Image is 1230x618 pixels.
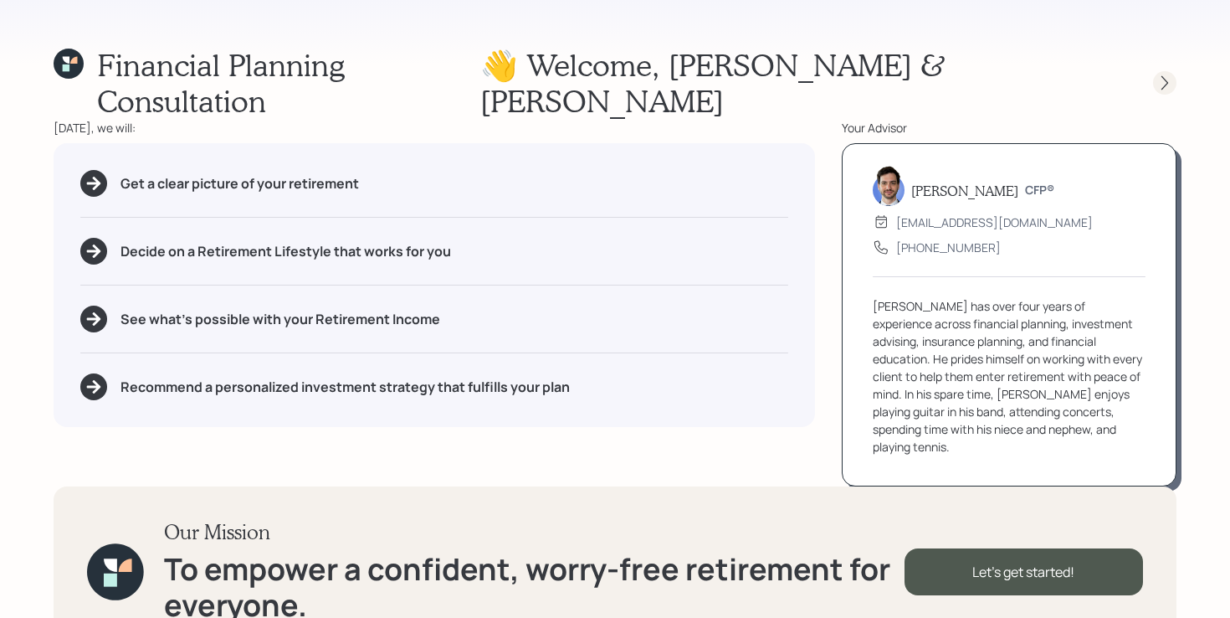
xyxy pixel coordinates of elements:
div: [PERSON_NAME] has over four years of experience across financial planning, investment advising, i... [873,297,1145,456]
h1: Financial Planning Consultation [97,47,480,119]
div: Your Advisor [842,119,1176,136]
div: [PHONE_NUMBER] [896,239,1001,256]
div: [DATE], we will: [54,119,815,136]
h6: CFP® [1025,183,1054,198]
h5: Decide on a Retirement Lifestyle that works for you [120,244,451,260]
h5: [PERSON_NAME] [911,183,1018,198]
h1: 👋 Welcome , [PERSON_NAME] & [PERSON_NAME] [480,47,1123,119]
img: jonah-coleman-headshot.png [873,166,905,206]
div: Let's get started! [905,548,1143,595]
div: [EMAIL_ADDRESS][DOMAIN_NAME] [896,214,1093,231]
h3: Our Mission [164,520,905,544]
h5: See what's possible with your Retirement Income [120,312,440,327]
h5: Get a clear picture of your retirement [120,176,359,192]
h5: Recommend a personalized investment strategy that fulfills your plan [120,379,570,395]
